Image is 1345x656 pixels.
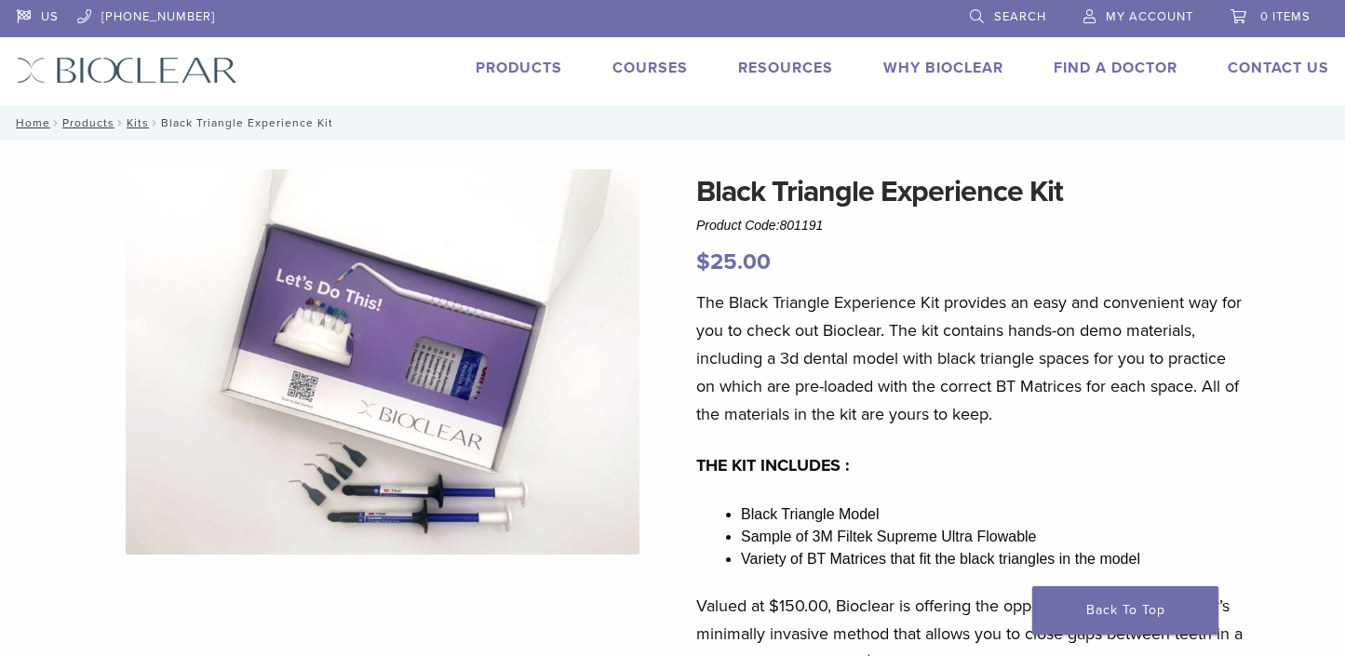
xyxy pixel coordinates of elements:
img: Bioclear [17,57,237,84]
a: Kits [127,116,149,129]
a: Courses [612,59,688,77]
span: / [149,118,161,127]
li: Sample of 3M Filtek Supreme Ultra Flowable [741,526,1244,548]
li: Black Triangle Model [741,503,1244,526]
strong: THE KIT INCLUDES : [696,455,850,475]
a: Why Bioclear [883,59,1003,77]
a: Find A Doctor [1054,59,1177,77]
span: / [114,118,127,127]
a: Resources [738,59,833,77]
li: Variety of BT Matrices that fit the black triangles in the model [741,548,1244,570]
a: Contact Us [1228,59,1329,77]
a: Products [62,116,114,129]
span: Search [994,9,1046,24]
span: 801191 [780,218,824,233]
h1: Black Triangle Experience Kit [696,169,1244,214]
span: Product Code: [696,218,823,233]
a: Home [10,116,50,129]
span: $ [696,248,710,275]
p: The Black Triangle Experience Kit provides an easy and convenient way for you to check out Biocle... [696,288,1244,428]
a: Back To Top [1032,586,1218,635]
img: BCL_BT_Demo_Kit_1 [126,169,639,555]
bdi: 25.00 [696,248,771,275]
a: Products [476,59,562,77]
span: My Account [1106,9,1193,24]
span: 0 items [1260,9,1311,24]
span: / [50,118,62,127]
nav: Black Triangle Experience Kit [3,106,1343,140]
